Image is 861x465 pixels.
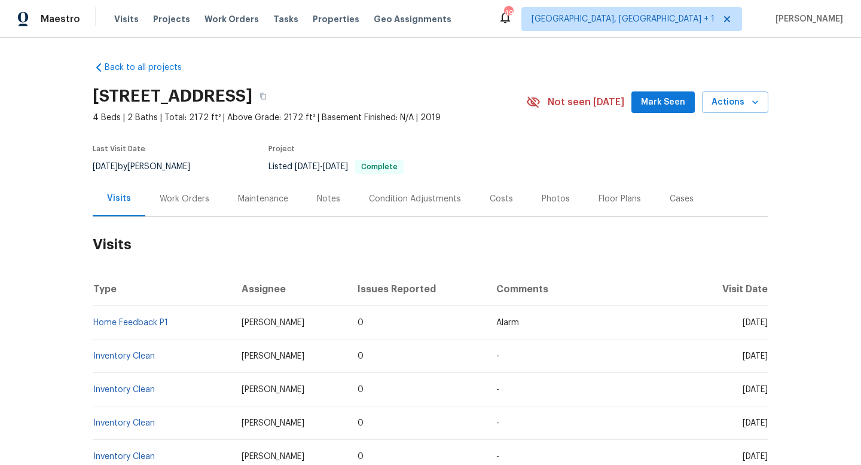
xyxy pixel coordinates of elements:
div: Cases [670,193,694,205]
span: [DATE] [743,452,768,461]
span: [PERSON_NAME] [242,352,304,360]
div: Floor Plans [599,193,641,205]
th: Assignee [232,273,349,306]
span: [DATE] [93,163,118,171]
a: Inventory Clean [93,419,155,427]
span: Maestro [41,13,80,25]
span: - [496,386,499,394]
span: Projects [153,13,190,25]
span: 0 [358,386,364,394]
button: Mark Seen [631,91,695,114]
span: [DATE] [323,163,348,171]
span: Tasks [273,15,298,23]
span: [PERSON_NAME] [771,13,843,25]
span: [GEOGRAPHIC_DATA], [GEOGRAPHIC_DATA] + 1 [532,13,715,25]
div: Work Orders [160,193,209,205]
span: - [496,419,499,427]
span: - [295,163,348,171]
span: [DATE] [295,163,320,171]
a: Inventory Clean [93,452,155,461]
span: Alarm [496,319,519,327]
span: [PERSON_NAME] [242,319,304,327]
button: Copy Address [252,85,274,107]
span: Geo Assignments [374,13,451,25]
th: Type [93,273,232,306]
span: - [496,452,499,461]
span: Mark Seen [641,95,685,110]
div: Visits [107,192,131,204]
div: Maintenance [238,193,288,205]
span: 0 [358,352,364,360]
span: Visits [114,13,139,25]
div: Photos [542,193,570,205]
span: [DATE] [743,352,768,360]
span: 0 [358,419,364,427]
th: Visit Date [689,273,768,306]
span: [PERSON_NAME] [242,452,304,461]
div: 49 [504,7,512,19]
span: 4 Beds | 2 Baths | Total: 2172 ft² | Above Grade: 2172 ft² | Basement Finished: N/A | 2019 [93,112,526,124]
span: [DATE] [743,319,768,327]
span: Actions [712,95,759,110]
div: Condition Adjustments [369,193,461,205]
span: Properties [313,13,359,25]
a: Inventory Clean [93,386,155,394]
span: Project [268,145,295,152]
span: Listed [268,163,404,171]
span: [DATE] [743,386,768,394]
span: Complete [356,163,402,170]
button: Actions [702,91,768,114]
h2: Visits [93,217,768,273]
a: Inventory Clean [93,352,155,360]
span: Work Orders [204,13,259,25]
span: [PERSON_NAME] [242,419,304,427]
div: by [PERSON_NAME] [93,160,204,174]
th: Comments [487,273,689,306]
a: Home Feedback P1 [93,319,168,327]
span: [PERSON_NAME] [242,386,304,394]
span: 0 [358,319,364,327]
div: Notes [317,193,340,205]
span: 0 [358,452,364,461]
span: - [496,352,499,360]
div: Costs [490,193,513,205]
h2: [STREET_ADDRESS] [93,90,252,102]
span: Not seen [DATE] [548,96,624,108]
span: [DATE] [743,419,768,427]
span: Last Visit Date [93,145,145,152]
th: Issues Reported [348,273,486,306]
a: Back to all projects [93,62,207,74]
